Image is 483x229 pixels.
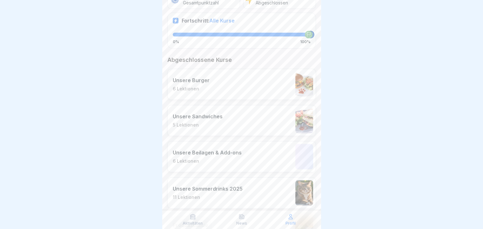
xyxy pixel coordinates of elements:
p: 5 Lektionen [173,122,223,128]
img: dqougkkopz82o0ywp7u5488v.png [295,72,313,97]
p: Fortschritt: [182,17,235,24]
p: Gesamtpunktzahl [183,0,219,6]
p: 100% [300,40,311,44]
img: z2wzlwkjv23ogvhmnm05ms84.png [295,180,313,206]
p: 6 Lektionen [173,86,210,92]
p: News [236,221,247,226]
p: 11 Lektionen [173,194,243,200]
p: Unsere Beilagen & Add-ons [173,149,242,156]
a: Unsere Sommerdrinks 202511 Lektionen [167,177,316,208]
p: Unsere Sommerdrinks 2025 [173,186,243,192]
p: Abgeschlossene Kurse [167,56,316,64]
a: Unsere Sandwiches5 Lektionen [167,105,316,136]
p: Aktivitäten [183,221,203,226]
p: 6 Lektionen [173,158,242,164]
img: mfxb536y0r59jvglhjdeznef.png [295,144,313,169]
a: Unsere Beilagen & Add-ons6 Lektionen [167,141,316,172]
a: Unsere Burger6 Lektionen [167,69,316,100]
span: Alle Kurse [209,17,235,24]
p: Profil [285,221,296,226]
p: 0% [173,40,179,44]
p: Abgeschlossen [256,0,288,6]
p: Unsere Sandwiches [173,113,223,120]
img: yi7xhwbxe3m4h1lezp14n586.png [295,108,313,133]
p: Unsere Burger [173,77,210,83]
